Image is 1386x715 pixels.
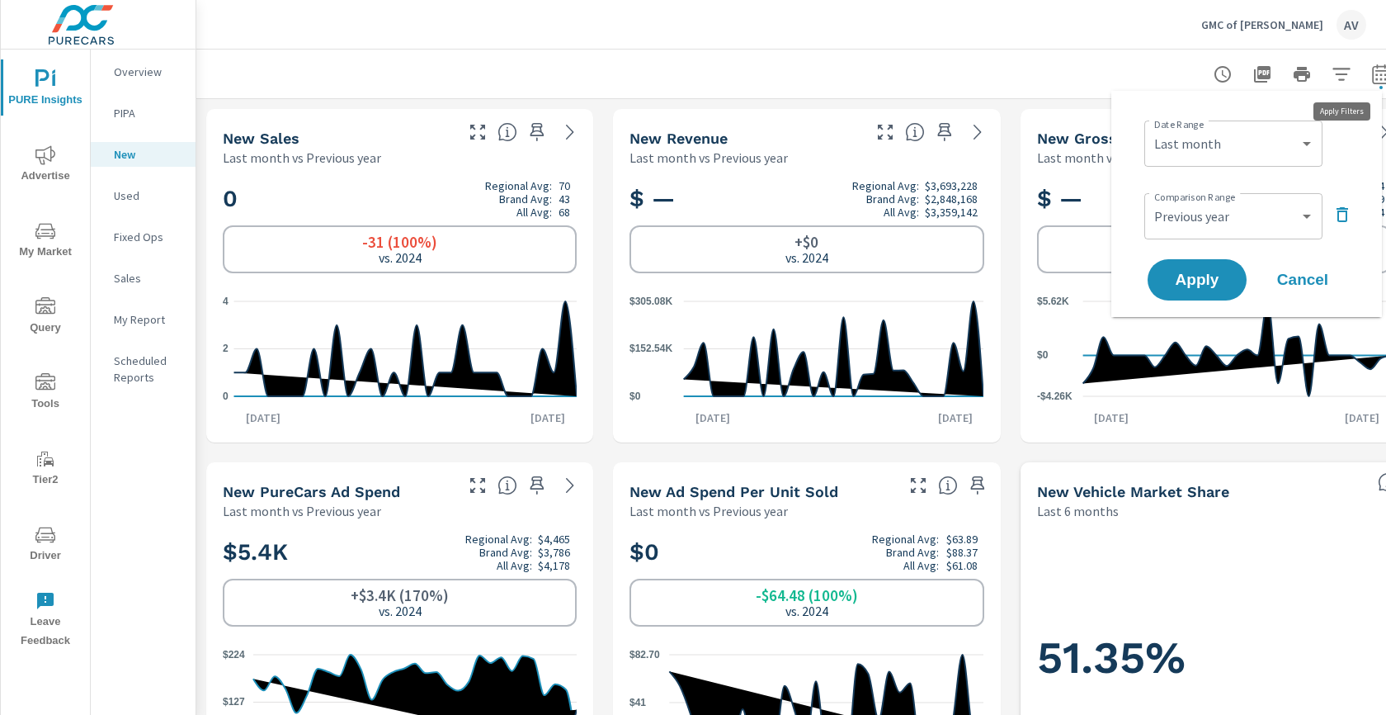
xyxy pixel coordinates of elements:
p: $63.89 [946,533,978,546]
p: Last month vs Previous year [629,501,788,521]
p: Last month vs Previous year [629,148,788,168]
p: [DATE] [519,410,577,426]
span: Query [6,297,85,338]
p: $2,848,168 [925,192,978,206]
p: All Avg: [497,559,532,572]
p: [DATE] [926,410,984,426]
p: [DATE] [684,410,742,426]
p: Sales [114,270,182,286]
button: Make Fullscreen [905,472,931,499]
h5: New Sales [223,130,299,147]
span: Advertise [6,145,85,186]
button: Cancel [1253,259,1352,301]
span: Save this to your personalized report [524,472,550,499]
div: PIPA [91,101,196,125]
h6: +$0 [794,234,818,250]
div: Used [91,183,196,208]
div: Fixed Ops [91,225,196,249]
span: Driver [6,525,85,566]
text: 0 [223,391,229,402]
p: $4,465 [538,533,570,546]
p: Regional Avg: [485,179,552,192]
p: Last 6 months [1037,501,1119,521]
button: Print Report [1285,58,1318,91]
span: PURE Insights [6,69,85,110]
div: Overview [91,59,196,84]
p: Regional Avg: [465,533,532,546]
p: 70 [559,179,570,192]
button: Make Fullscreen [464,119,491,145]
span: Number of vehicles sold by the dealership over the selected date range. [Source: This data is sou... [497,122,517,142]
p: Fixed Ops [114,229,182,245]
span: Save this to your personalized report [524,119,550,145]
h6: +$3.4K (170%) [351,587,449,604]
text: $41 [629,697,646,708]
p: Brand Avg: [866,192,919,206]
p: $61.08 [946,559,978,572]
span: Tier2 [6,449,85,490]
p: 43 [559,192,570,206]
p: $3,786 [538,546,570,559]
button: Apply [1148,259,1247,301]
span: Apply [1164,272,1230,287]
p: My Report [114,311,182,328]
p: Last month vs Previous year [223,148,381,168]
text: $152.54K [629,343,672,355]
p: $3,359,142 [925,206,978,219]
h2: $ — [629,179,983,219]
p: PIPA [114,105,182,121]
text: $5.62K [1037,296,1069,307]
p: Last month vs Previous year [223,501,381,521]
button: "Export Report to PDF" [1246,58,1279,91]
p: vs. 2024 [379,250,422,265]
div: nav menu [1,50,90,657]
p: Regional Avg: [872,533,939,546]
h2: 0 [223,179,577,219]
p: Last month vs Previous year [1037,148,1195,168]
p: [DATE] [1082,410,1140,426]
text: $82.70 [629,649,660,661]
span: Leave Feedback [6,591,85,651]
text: 4 [223,296,229,307]
div: Scheduled Reports [91,348,196,390]
h5: New PureCars Ad Spend [223,483,400,500]
p: GMC of [PERSON_NAME] [1201,17,1323,32]
span: Tools [6,373,85,414]
h5: New Gross Per Unit Sold [1037,130,1220,147]
p: Used [114,187,182,204]
a: See more details in report [964,119,991,145]
p: Brand Avg: [499,192,552,206]
h2: $5.4K [223,533,577,572]
a: See more details in report [557,472,583,499]
text: $0 [1037,349,1049,361]
span: Average cost of advertising per each vehicle sold at the dealer over the selected date range. The... [938,476,958,495]
text: $0 [629,391,641,402]
span: Save this to your personalized report [964,472,991,499]
p: [DATE] [234,410,292,426]
p: vs. 2024 [379,604,422,618]
button: Make Fullscreen [464,472,491,499]
div: AV [1336,10,1366,40]
p: $88.37 [946,546,978,559]
p: $3,693,228 [925,179,978,192]
p: All Avg: [903,559,939,572]
p: Regional Avg: [852,179,919,192]
p: Scheduled Reports [114,353,182,386]
text: $127 [223,696,245,708]
h5: New Vehicle Market Share [1037,483,1229,500]
p: All Avg: [516,206,552,219]
text: $224 [223,649,245,661]
p: Brand Avg: [886,546,939,559]
p: 68 [559,206,570,219]
p: Brand Avg: [479,546,532,559]
text: 2 [223,343,229,355]
span: Cancel [1270,272,1336,287]
p: Overview [114,64,182,80]
div: New [91,142,196,167]
p: vs. 2024 [785,604,828,618]
h6: -31 (100%) [362,234,437,250]
h5: New Revenue [629,130,728,147]
h5: New Ad Spend Per Unit Sold [629,483,838,500]
text: $305.08K [629,296,672,307]
p: $4,178 [538,559,570,572]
